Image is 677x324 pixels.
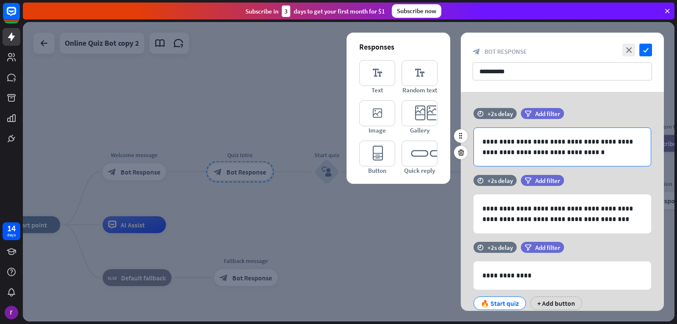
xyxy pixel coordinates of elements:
[7,224,16,232] div: 14
[477,111,484,116] i: time
[481,297,519,310] div: 🔥 Start quiz
[487,244,513,252] div: +2s delay
[639,44,652,56] i: check
[7,3,32,29] button: Open LiveChat chat widget
[487,110,513,118] div: +2s delay
[484,47,527,55] span: Bot Response
[477,244,484,250] i: time
[487,177,513,185] div: +2s delay
[282,6,290,17] div: 3
[473,48,480,55] i: block_bot_response
[535,177,560,185] span: Add filter
[525,177,531,184] i: filter
[477,177,484,183] i: time
[3,222,20,240] a: 14 days
[622,44,635,56] i: close
[525,111,531,117] i: filter
[7,232,16,238] div: days
[245,6,385,17] div: Subscribe in days to get your first month for $1
[525,244,531,251] i: filter
[392,4,441,18] div: Subscribe now
[530,296,582,310] div: + Add button
[535,244,560,252] span: Add filter
[535,110,560,118] span: Add filter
